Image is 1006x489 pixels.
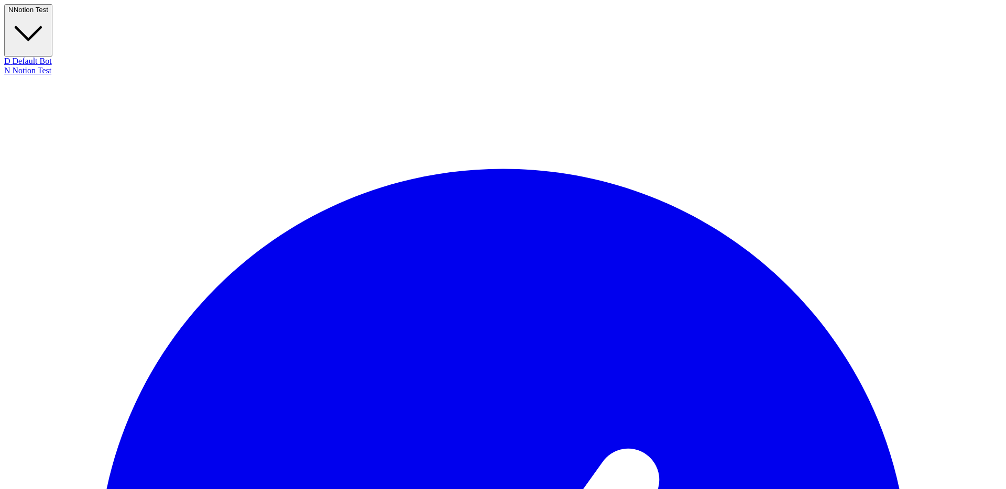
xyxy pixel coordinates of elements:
div: Default Bot [4,57,1002,66]
span: D [4,57,10,65]
button: NNotion Test [4,4,52,57]
span: N [8,6,14,14]
span: Notion Test [14,6,48,14]
span: N [4,66,10,75]
div: Notion Test [4,66,1002,75]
